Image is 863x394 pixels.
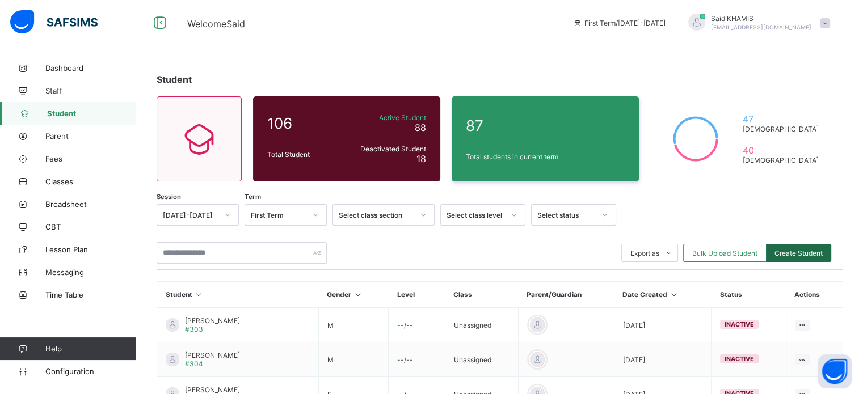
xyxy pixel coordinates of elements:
[45,177,136,186] span: Classes
[711,24,811,31] span: [EMAIL_ADDRESS][DOMAIN_NAME]
[630,249,659,257] span: Export as
[157,193,181,201] span: Session
[10,10,98,34] img: safsims
[45,344,136,353] span: Help
[346,113,426,122] span: Active Student
[185,385,240,394] span: [PERSON_NAME]
[45,222,136,231] span: CBT
[712,282,786,308] th: Status
[389,282,445,308] th: Level
[264,147,343,162] div: Total Student
[194,290,204,299] i: Sort in Ascending Order
[339,211,414,219] div: Select class section
[318,282,388,308] th: Gender
[157,74,192,85] span: Student
[742,145,823,156] span: 40
[45,268,136,277] span: Messaging
[45,132,136,141] span: Parent
[711,14,811,23] span: Said KHAMIS
[415,122,426,133] span: 88
[614,282,711,308] th: Date Created
[573,19,666,27] span: session/term information
[416,153,426,164] span: 18
[818,354,852,388] button: Open asap
[389,308,445,342] td: --/--
[185,351,240,359] span: [PERSON_NAME]
[45,290,136,299] span: Time Table
[445,308,518,342] td: Unassigned
[786,282,843,308] th: Actions
[677,14,836,32] div: SaidKHAMIS
[537,211,595,219] div: Select status
[245,193,261,201] span: Term
[692,249,757,257] span: Bulk Upload Student
[725,320,754,328] span: inactive
[157,282,319,308] th: Student
[45,367,136,376] span: Configuration
[445,342,518,377] td: Unassigned
[47,109,136,118] span: Student
[45,245,136,254] span: Lesson Plan
[742,156,823,164] span: [DEMOGRAPHIC_DATA]
[466,117,625,134] span: 87
[669,290,679,299] i: Sort in Ascending Order
[774,249,823,257] span: Create Student
[45,200,136,209] span: Broadsheet
[614,342,711,377] td: [DATE]
[185,325,203,333] span: #303
[742,125,823,133] span: [DEMOGRAPHIC_DATA]
[447,211,504,219] div: Select class level
[445,282,518,308] th: Class
[466,152,625,161] span: Total students in current term
[185,359,203,368] span: #304
[163,211,218,219] div: [DATE]-[DATE]
[318,342,388,377] td: M
[742,113,823,125] span: 47
[45,86,136,95] span: Staff
[389,342,445,377] td: --/--
[614,308,711,342] td: [DATE]
[45,154,136,163] span: Fees
[318,308,388,342] td: M
[725,355,754,363] span: inactive
[346,145,426,153] span: Deactivated Student
[251,211,306,219] div: First Term
[267,115,340,132] span: 106
[518,282,614,308] th: Parent/Guardian
[353,290,363,299] i: Sort in Ascending Order
[45,63,136,73] span: Dashboard
[187,18,245,29] span: Welcome Said
[185,316,240,325] span: [PERSON_NAME]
